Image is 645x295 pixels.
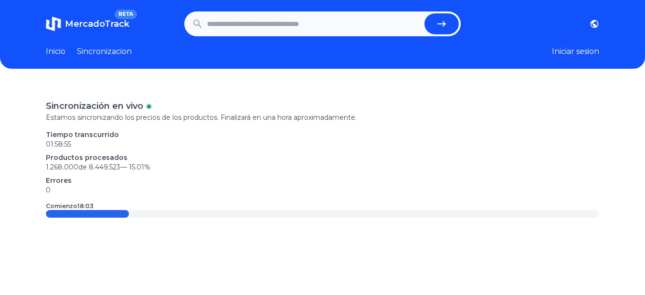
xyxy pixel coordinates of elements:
span: BETA [115,10,137,19]
p: Estamos sincronizando los precios de los productos. Finalizará en una hora aproximadamente. [46,113,599,122]
p: Tiempo transcurrido [46,130,599,139]
time: 18:03 [77,202,94,210]
p: 0 [46,185,599,195]
a: MercadoTrackBETA [46,16,129,32]
span: 15.01 % [129,163,150,171]
a: Inicio [46,46,65,57]
span: MercadoTrack [65,19,129,29]
p: Sincronización en vivo [46,99,143,113]
time: 01:58:55 [46,140,71,148]
button: Iniciar sesion [552,46,599,57]
p: Errores [46,176,599,185]
p: Productos procesados [46,153,599,162]
img: MercadoTrack [46,16,61,32]
p: 1.268.000 de 8.449.523 — [46,162,599,172]
a: Sincronizacion [77,46,132,57]
p: Comienzo [46,202,94,210]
